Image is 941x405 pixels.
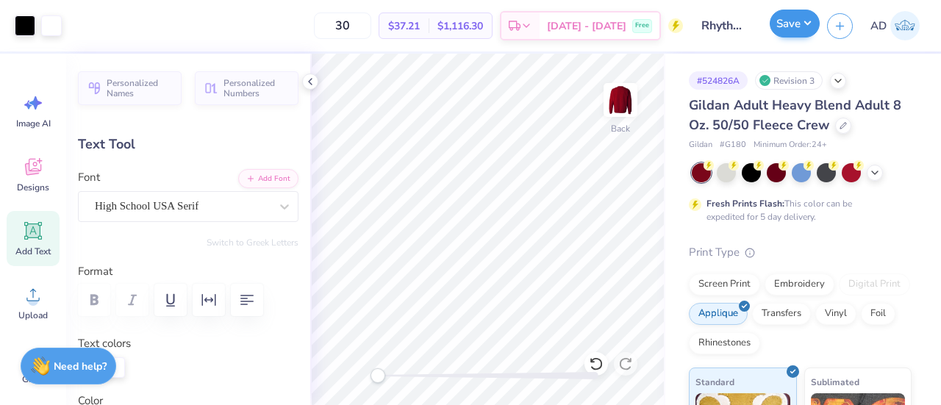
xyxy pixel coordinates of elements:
[864,11,926,40] a: AD
[765,273,834,295] div: Embroidery
[223,78,290,98] span: Personalized Numbers
[371,368,385,383] div: Accessibility label
[689,303,748,325] div: Applique
[706,197,887,223] div: This color can be expedited for 5 day delivery.
[890,11,920,40] img: Ava Dee
[689,96,901,134] span: Gildan Adult Heavy Blend Adult 8 Oz. 50/50 Fleece Crew
[689,71,748,90] div: # 524826A
[606,85,635,115] img: Back
[755,71,823,90] div: Revision 3
[15,245,51,257] span: Add Text
[870,18,887,35] span: AD
[78,135,298,154] div: Text Tool
[754,139,827,151] span: Minimum Order: 24 +
[752,303,811,325] div: Transfers
[770,10,820,37] button: Save
[195,71,298,105] button: Personalized Numbers
[437,18,483,34] span: $1,116.30
[238,169,298,188] button: Add Font
[611,122,630,135] div: Back
[17,182,49,193] span: Designs
[16,118,51,129] span: Image AI
[815,303,856,325] div: Vinyl
[18,309,48,321] span: Upload
[78,335,131,352] label: Text colors
[695,374,734,390] span: Standard
[861,303,895,325] div: Foil
[690,11,762,40] input: Untitled Design
[78,71,182,105] button: Personalized Names
[107,78,173,98] span: Personalized Names
[689,273,760,295] div: Screen Print
[706,198,784,209] strong: Fresh Prints Flash:
[811,374,859,390] span: Sublimated
[689,332,760,354] div: Rhinestones
[547,18,626,34] span: [DATE] - [DATE]
[78,263,298,280] label: Format
[54,359,107,373] strong: Need help?
[388,18,420,34] span: $37.21
[78,169,100,186] label: Font
[720,139,746,151] span: # G180
[839,273,910,295] div: Digital Print
[689,244,912,261] div: Print Type
[635,21,649,31] span: Free
[207,237,298,248] button: Switch to Greek Letters
[689,139,712,151] span: Gildan
[314,12,371,39] input: – –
